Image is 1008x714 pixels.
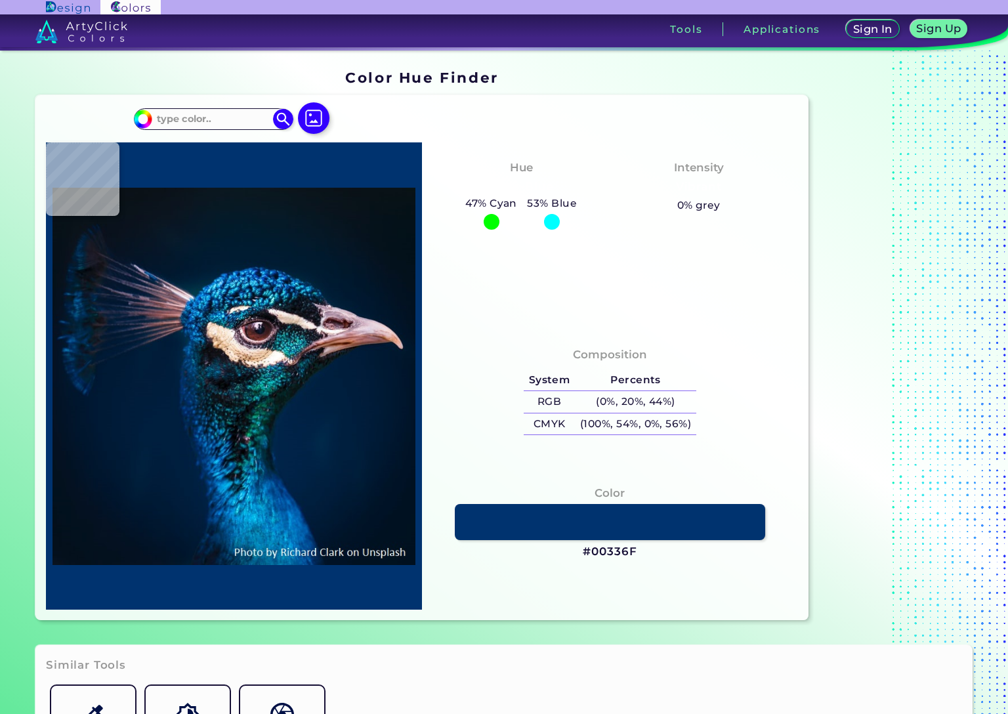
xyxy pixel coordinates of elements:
[670,24,702,34] h3: Tools
[46,1,90,14] img: ArtyClick Design logo
[52,149,415,603] img: img_pavlin.jpg
[573,345,647,364] h4: Composition
[919,24,959,33] h5: Sign Up
[345,68,498,87] h1: Color Hue Finder
[595,484,625,503] h4: Color
[855,24,891,34] h5: Sign In
[152,110,274,128] input: type color..
[484,179,558,195] h3: Cyan-Blue
[524,369,575,391] h5: System
[524,413,575,435] h5: CMYK
[677,197,721,214] h5: 0% grey
[849,21,896,37] a: Sign In
[510,158,533,177] h4: Hue
[744,24,820,34] h3: Applications
[670,179,727,195] h3: Vibrant
[35,20,128,43] img: logo_artyclick_colors_white.svg
[674,158,724,177] h4: Intensity
[460,195,522,212] h5: 47% Cyan
[522,195,582,212] h5: 53% Blue
[46,658,126,673] h3: Similar Tools
[273,109,293,129] img: icon search
[298,102,329,134] img: icon picture
[575,391,696,413] h5: (0%, 20%, 44%)
[524,391,575,413] h5: RGB
[575,369,696,391] h5: Percents
[913,21,965,37] a: Sign Up
[575,413,696,435] h5: (100%, 54%, 0%, 56%)
[583,544,637,560] h3: #00336F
